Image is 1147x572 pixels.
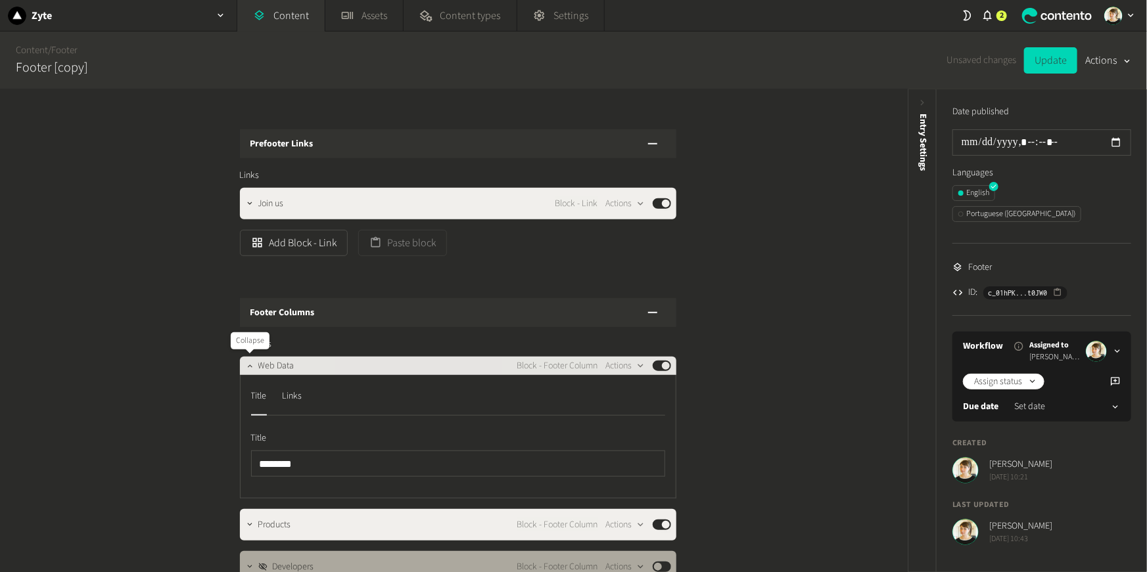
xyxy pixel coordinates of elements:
button: c_01hPK...t0JW0 [983,286,1067,299]
a: Workflow [963,340,1003,353]
a: Footer [51,43,78,57]
div: Collapse [231,332,269,349]
img: Linda Giuliano [952,519,979,545]
button: Actions [606,517,645,533]
span: Web Data [258,359,294,373]
h2: Footer [copy] [16,58,88,77]
img: Linda Giuliano [1086,341,1107,362]
span: / [48,43,51,57]
span: c_01hPK...t0JW0 [989,287,1048,299]
span: Entry Settings [916,114,930,171]
button: Actions [1085,47,1131,74]
span: Block - Link [555,197,598,211]
span: Block - Footer Column [517,359,598,373]
div: Portuguese ([GEOGRAPHIC_DATA]) [958,208,1075,220]
span: ID: [969,286,978,299]
label: Languages [952,166,1131,180]
span: [PERSON_NAME] [989,458,1052,472]
button: Add Block - Link [240,230,348,256]
span: Assign status [974,375,1022,389]
span: Links [240,169,260,183]
span: Settings [553,8,588,24]
span: Title [251,431,267,445]
span: [PERSON_NAME] [1029,351,1081,363]
h3: Footer Columns [250,306,315,320]
div: English [958,187,989,199]
span: Footer [969,261,993,275]
span: Join us [258,197,284,211]
img: Linda Giuliano [952,457,979,483]
label: Date published [952,105,1009,119]
img: Linda Giuliano [1104,7,1123,25]
h4: Last updated [952,499,1131,511]
span: [PERSON_NAME] [989,519,1052,533]
span: 2 [1000,10,1004,22]
button: English [952,185,995,201]
span: Assigned to [1029,340,1081,351]
label: Due date [963,400,998,414]
button: Paste block [358,230,447,256]
button: Assign status [963,374,1044,389]
span: Block - Footer Column [517,518,598,532]
button: Portuguese ([GEOGRAPHIC_DATA]) [952,206,1081,222]
a: Content [16,43,48,57]
h3: Prefooter Links [250,137,314,151]
button: Actions [606,196,645,211]
h4: Created [952,437,1131,449]
div: Title [251,385,267,407]
button: Update [1024,47,1077,74]
h2: Zyte [32,8,52,24]
div: Links [283,385,302,407]
img: Zyte [8,7,26,25]
span: [DATE] 10:43 [989,533,1052,545]
span: Products [258,518,291,532]
button: Actions [606,358,645,374]
span: Content types [440,8,501,24]
span: Set date [1014,400,1045,414]
span: Unsaved changes [947,53,1016,68]
span: [DATE] 10:21 [989,472,1052,483]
